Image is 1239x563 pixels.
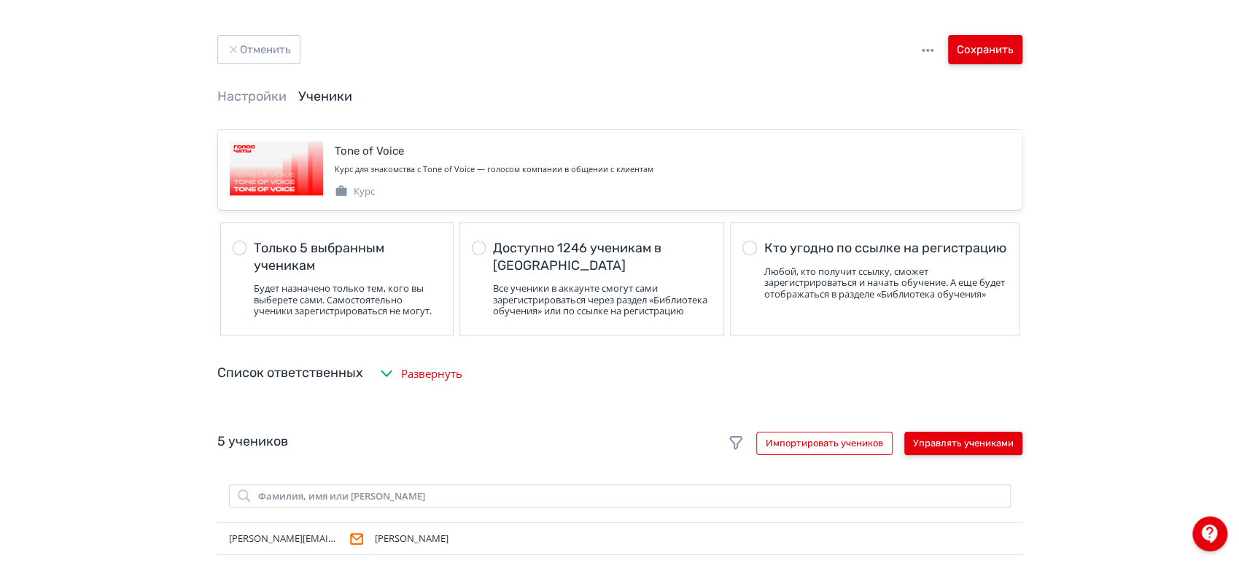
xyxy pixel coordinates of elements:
[493,240,712,274] div: Доступно 1246 ученикам в [GEOGRAPHIC_DATA]
[493,283,712,317] div: Все ученики в аккаунте смогут сами зарегистрироваться через раздел «Библиотека обучения» или по с...
[764,266,1006,300] div: Любой, кто получит ссылку, сможет зарегистрироваться и начать обучение. А еще будет отображаться ...
[217,35,300,64] button: Отменить
[948,35,1022,64] button: Сохранить
[904,432,1022,455] button: Управлять учениками
[764,240,1006,257] div: Кто угодно по ссылке на регистрацию
[298,88,352,104] a: Ученики
[217,363,363,383] div: Список ответственных
[756,432,893,455] button: Импортировать учеников
[217,432,1022,455] div: 5 учеников
[375,359,465,388] button: Развернуть
[335,185,375,199] div: Курс
[375,532,1011,546] div: Волосовцова Анастасия
[335,163,1010,176] div: Курс для знакомства с Tone of Voice — голосом компании в общении с клиентам
[229,532,338,546] span: [PERSON_NAME][EMAIL_ADDRESS][DOMAIN_NAME]
[254,283,441,317] div: Будет назначено только тем, кого вы выберете сами. Самостоятельно ученики зарегистрироваться не м...
[217,88,287,104] a: Настройки
[401,365,462,382] span: Развернуть
[254,240,441,274] div: Только 5 выбранным ученикам
[335,143,404,160] div: Tone of Voice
